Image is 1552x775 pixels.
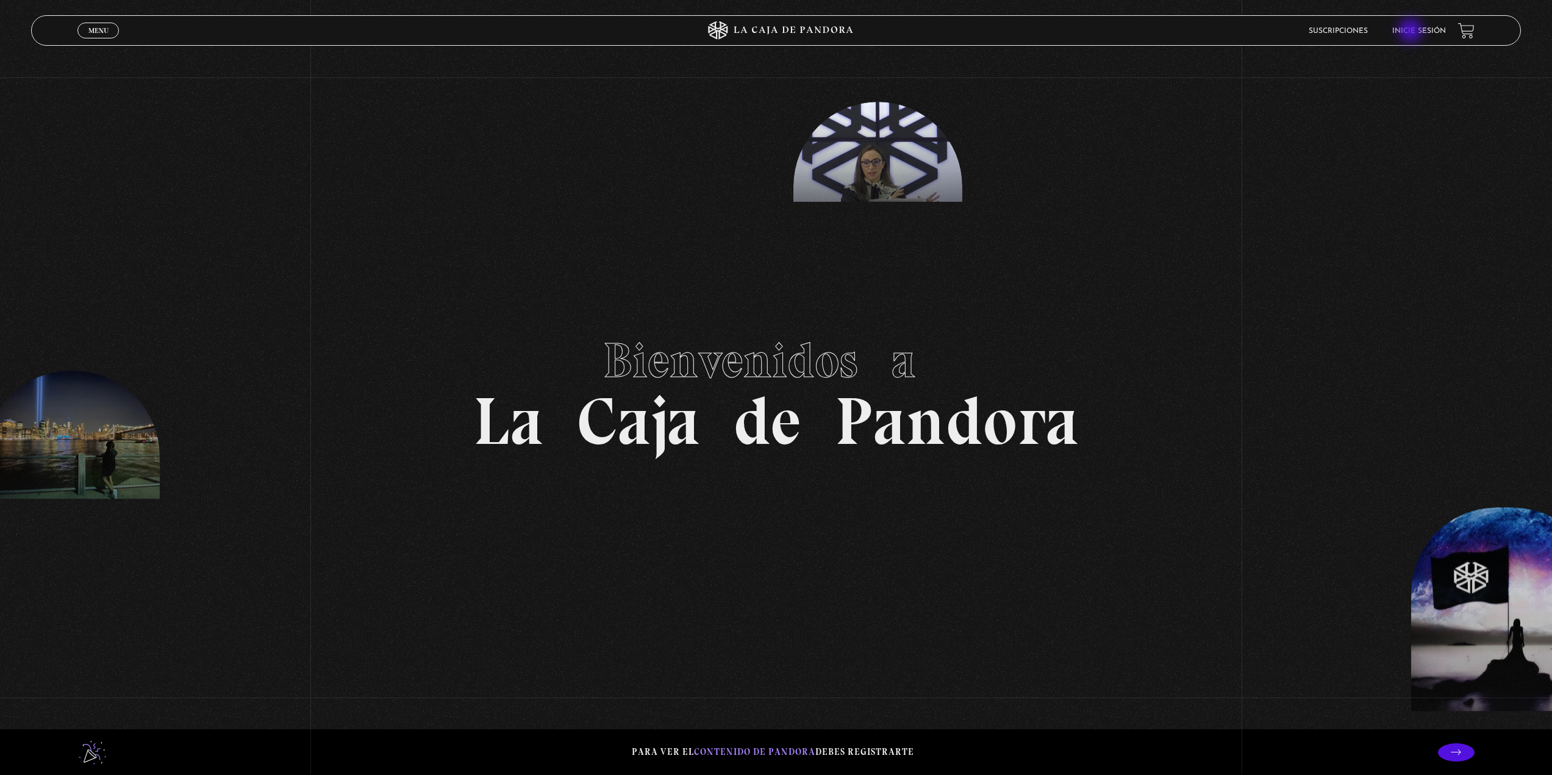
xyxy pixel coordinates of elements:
span: Menu [88,27,109,34]
a: View your shopping cart [1458,23,1475,39]
a: Inicie sesión [1392,27,1446,35]
span: Bienvenidos a [603,331,949,390]
a: Suscripciones [1309,27,1368,35]
span: contenido de Pandora [694,746,815,757]
p: Para ver el debes registrarte [632,744,914,760]
h1: La Caja de Pandora [473,321,1079,455]
span: Cerrar [84,37,113,46]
